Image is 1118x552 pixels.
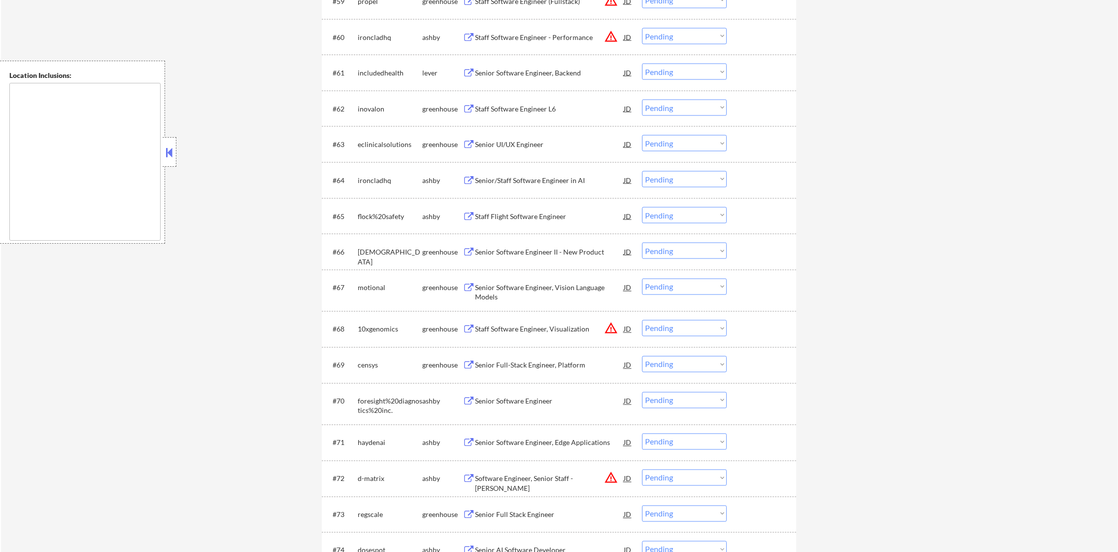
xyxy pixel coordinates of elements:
div: #67 [333,283,350,293]
div: eclinicalsolutions [358,140,422,149]
div: ashby [422,474,463,484]
div: greenhouse [422,140,463,149]
div: JD [623,356,633,374]
div: #63 [333,140,350,149]
div: #71 [333,438,350,448]
div: [DEMOGRAPHIC_DATA] [358,247,422,266]
div: Senior Software Engineer, Edge Applications [475,438,624,448]
div: #61 [333,68,350,78]
div: ashby [422,212,463,221]
div: #73 [333,510,350,520]
div: ashby [422,176,463,185]
div: Senior Full Stack Engineer [475,510,624,520]
div: haydenai [358,438,422,448]
div: flock%20safety [358,212,422,221]
div: #68 [333,325,350,334]
div: JD [623,28,633,46]
div: ashby [422,397,463,406]
div: #72 [333,474,350,484]
div: #65 [333,212,350,221]
div: Senior/Staff Software Engineer in AI [475,176,624,185]
div: ironcladhq [358,176,422,185]
div: JD [623,279,633,296]
div: #70 [333,397,350,406]
div: greenhouse [422,104,463,114]
div: greenhouse [422,325,463,334]
div: foresight%20diagnostics%20inc. [358,397,422,416]
div: JD [623,392,633,410]
div: Senior Software Engineer [475,397,624,406]
div: JD [623,135,633,153]
div: Staff Flight Software Engineer [475,212,624,221]
div: Senior Software Engineer, Backend [475,68,624,78]
div: Senior UI/UX Engineer [475,140,624,149]
div: includedhealth [358,68,422,78]
div: Staff Software Engineer L6 [475,104,624,114]
div: greenhouse [422,283,463,293]
div: 10xgenomics [358,325,422,334]
div: #60 [333,33,350,42]
div: JD [623,434,633,451]
div: greenhouse [422,510,463,520]
div: lever [422,68,463,78]
div: JD [623,207,633,225]
div: JD [623,506,633,523]
div: d-matrix [358,474,422,484]
div: censys [358,361,422,370]
div: greenhouse [422,247,463,257]
div: JD [623,470,633,487]
div: Senior Software Engineer, Vision Language Models [475,283,624,302]
div: #66 [333,247,350,257]
div: Staff Software Engineer - Performance [475,33,624,42]
button: warning_amber [604,471,618,485]
div: #62 [333,104,350,114]
button: warning_amber [604,322,618,335]
button: warning_amber [604,30,618,43]
div: JD [623,171,633,189]
div: JD [623,243,633,260]
div: #69 [333,361,350,370]
div: Staff Software Engineer, Visualization [475,325,624,334]
div: #64 [333,176,350,185]
div: greenhouse [422,361,463,370]
div: JD [623,100,633,117]
div: Software Engineer, Senior Staff - [PERSON_NAME] [475,474,624,493]
div: Senior Software Engineer II - New Product [475,247,624,257]
div: ironcladhq [358,33,422,42]
div: regscale [358,510,422,520]
div: ashby [422,33,463,42]
div: Location Inclusions: [9,71,161,80]
div: Senior Full-Stack Engineer, Platform [475,361,624,370]
div: ashby [422,438,463,448]
div: inovalon [358,104,422,114]
div: JD [623,64,633,81]
div: JD [623,320,633,338]
div: motional [358,283,422,293]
